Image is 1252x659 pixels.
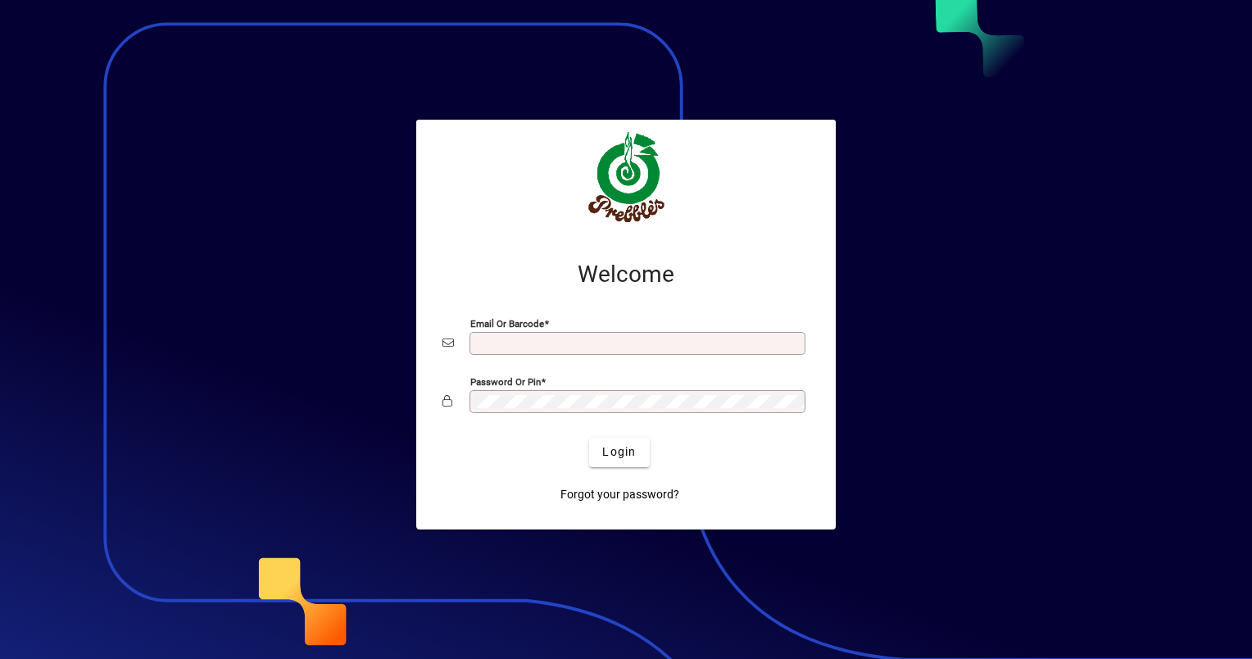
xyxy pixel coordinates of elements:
[470,375,541,387] mat-label: Password or Pin
[442,261,810,289] h2: Welcome
[589,438,649,467] button: Login
[470,317,544,329] mat-label: Email or Barcode
[602,443,636,461] span: Login
[554,480,686,510] a: Forgot your password?
[560,486,679,503] span: Forgot your password?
